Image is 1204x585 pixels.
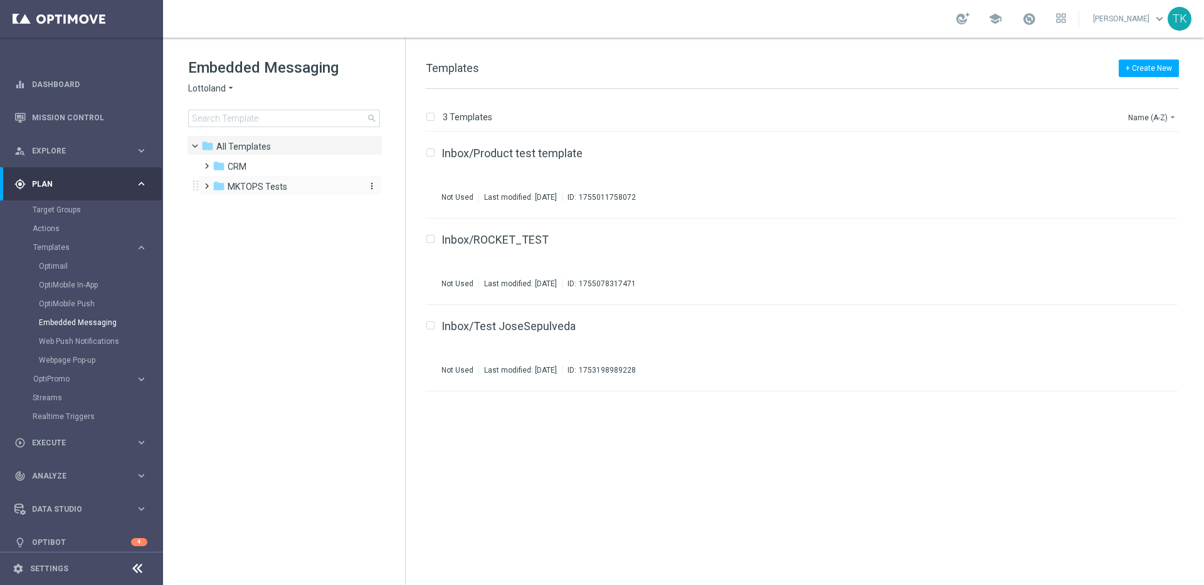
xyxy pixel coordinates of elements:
[39,276,162,294] div: OptiMobile In-App
[32,180,135,188] span: Plan
[135,437,147,448] i: keyboard_arrow_right
[14,504,148,514] button: Data Studio keyboard_arrow_right
[14,80,148,90] div: equalizer Dashboard
[14,437,135,448] div: Execute
[14,470,135,482] div: Analyze
[562,365,636,375] div: ID:
[14,145,26,157] i: person_search
[14,437,26,448] i: play_circle_outline
[188,83,236,95] button: Lottoland arrow_drop_down
[226,83,236,95] i: arrow_drop_down
[33,219,162,238] div: Actions
[188,110,380,127] input: Search Template
[562,279,636,289] div: ID:
[413,132,1201,219] div: Press SPACE to select this row.
[32,505,135,513] span: Data Studio
[228,161,246,172] span: CRM
[33,374,148,384] button: OptiPromo keyboard_arrow_right
[39,336,130,346] a: Web Push Notifications
[1119,60,1179,77] button: + Create New
[39,261,130,271] a: Optimail
[33,224,130,234] a: Actions
[441,279,473,289] div: Not Used
[32,439,135,447] span: Execute
[135,242,147,254] i: keyboard_arrow_right
[188,83,226,95] span: Lottoland
[579,365,636,375] div: 1753198989228
[33,244,123,251] span: Templates
[1092,9,1168,28] a: [PERSON_NAME]keyboard_arrow_down
[367,113,377,123] span: search
[441,192,473,202] div: Not Used
[14,68,147,101] div: Dashboard
[39,257,162,276] div: Optimail
[30,565,68,572] a: Settings
[39,299,130,309] a: OptiMobile Push
[33,205,130,215] a: Target Groups
[413,219,1201,305] div: Press SPACE to select this row.
[479,279,562,289] div: Last modified: [DATE]
[228,181,287,192] span: MKTOPS Tests
[39,332,162,351] div: Web Push Notifications
[14,525,147,559] div: Optibot
[39,313,162,332] div: Embedded Messaging
[14,113,148,123] button: Mission Control
[14,145,135,157] div: Explore
[579,279,636,289] div: 1755078317471
[13,563,24,574] i: settings
[14,101,147,134] div: Mission Control
[14,504,135,515] div: Data Studio
[441,148,583,159] a: Inbox/Product test template
[1127,110,1179,125] button: Name (A-Z)arrow_drop_down
[32,472,135,480] span: Analyze
[39,318,130,328] a: Embedded Messaging
[135,145,147,157] i: keyboard_arrow_right
[443,111,492,123] p: 3 Templates
[131,538,147,546] div: 4
[213,160,225,172] i: folder
[14,537,148,547] button: lightbulb Optibot 4
[39,294,162,313] div: OptiMobile Push
[14,79,26,90] i: equalizer
[14,438,148,448] button: play_circle_outline Execute keyboard_arrow_right
[33,412,130,422] a: Realtime Triggers
[14,179,135,190] div: Plan
[32,68,147,101] a: Dashboard
[33,375,123,383] span: OptiPromo
[579,192,636,202] div: 1755011758072
[32,147,135,155] span: Explore
[441,365,473,375] div: Not Used
[479,365,562,375] div: Last modified: [DATE]
[14,471,148,481] button: track_changes Analyze keyboard_arrow_right
[135,470,147,482] i: keyboard_arrow_right
[14,179,26,190] i: gps_fixed
[39,355,130,365] a: Webpage Pop-up
[14,146,148,156] button: person_search Explore keyboard_arrow_right
[32,101,147,134] a: Mission Control
[33,200,162,219] div: Target Groups
[14,470,26,482] i: track_changes
[14,179,148,189] button: gps_fixed Plan keyboard_arrow_right
[562,192,636,202] div: ID:
[135,503,147,515] i: keyboard_arrow_right
[135,178,147,190] i: keyboard_arrow_right
[33,407,162,426] div: Realtime Triggers
[216,141,271,152] span: Templates
[364,180,377,192] button: more_vert
[14,537,26,548] i: lightbulb
[39,280,130,290] a: OptiMobile In-App
[135,373,147,385] i: keyboard_arrow_right
[33,242,148,252] button: Templates keyboard_arrow_right
[479,192,562,202] div: Last modified: [DATE]
[33,238,162,370] div: Templates
[441,321,576,332] a: Inbox/Test JoseSepulveda
[213,180,225,192] i: folder
[32,525,131,559] a: Optibot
